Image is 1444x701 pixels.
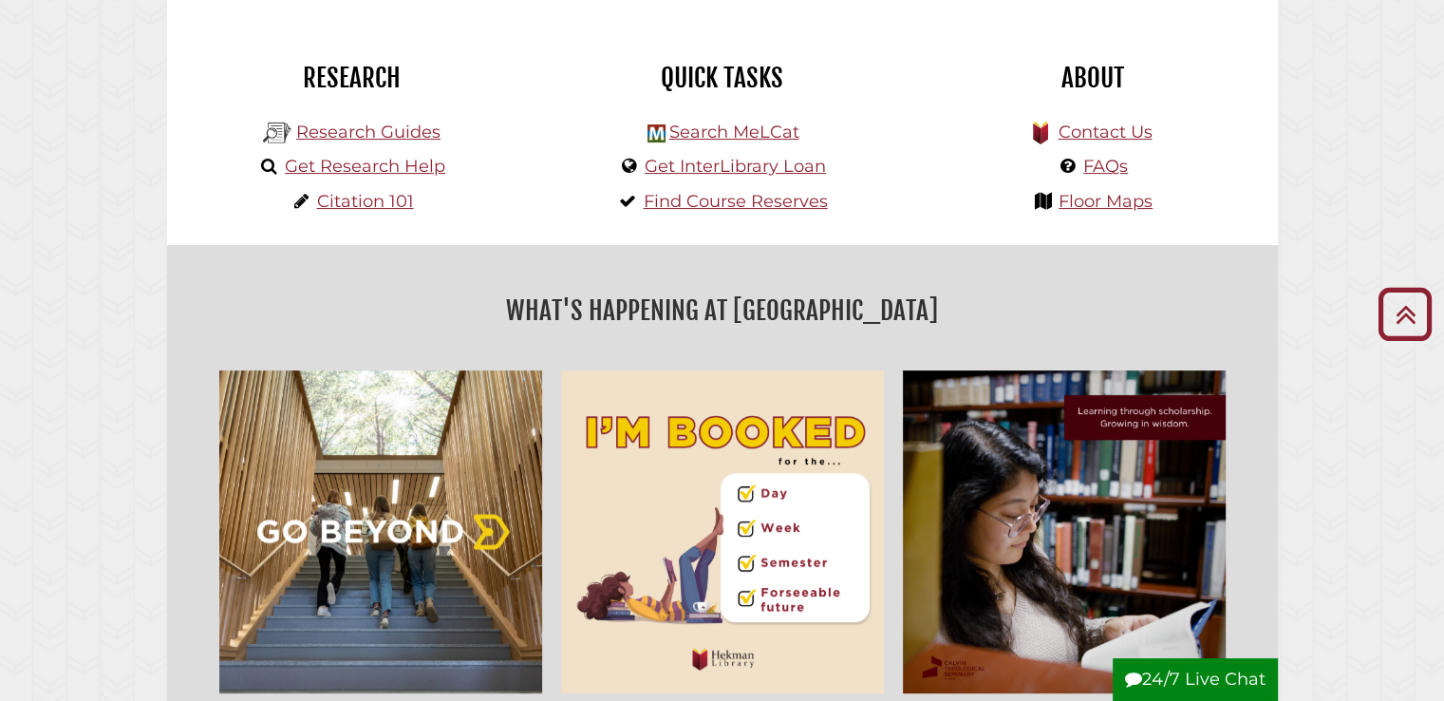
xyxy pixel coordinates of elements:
[285,156,445,177] a: Get Research Help
[668,122,798,142] a: Search MeLCat
[181,62,523,94] h2: Research
[645,156,826,177] a: Get InterLibrary Loan
[647,124,666,142] img: Hekman Library Logo
[1058,122,1152,142] a: Contact Us
[644,191,828,212] a: Find Course Reserves
[1059,191,1153,212] a: Floor Maps
[296,122,441,142] a: Research Guides
[1083,156,1128,177] a: FAQs
[263,119,291,147] img: Hekman Library Logo
[1371,298,1439,330] a: Back to Top
[317,191,414,212] a: Citation 101
[922,62,1264,94] h2: About
[552,62,893,94] h2: Quick Tasks
[181,289,1264,332] h2: What's Happening at [GEOGRAPHIC_DATA]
